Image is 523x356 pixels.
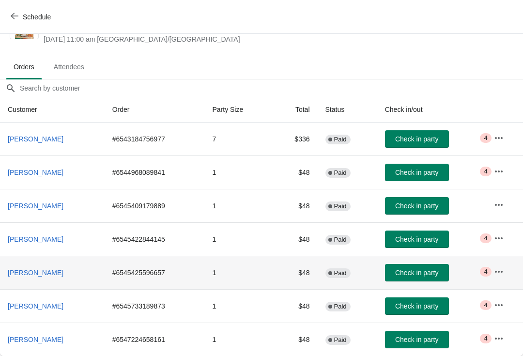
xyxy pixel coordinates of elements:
button: [PERSON_NAME] [4,130,67,148]
span: [PERSON_NAME] [8,235,63,243]
button: [PERSON_NAME] [4,231,67,248]
td: 1 [204,256,272,289]
td: $48 [273,222,318,256]
span: Check in party [395,169,438,176]
span: Paid [334,336,347,344]
button: [PERSON_NAME] [4,197,67,215]
span: Check in party [395,202,438,210]
td: 1 [204,222,272,256]
td: $48 [273,155,318,189]
span: Check in party [395,302,438,310]
td: # 6543184756977 [105,123,205,155]
span: [PERSON_NAME] [8,269,63,277]
span: Attendees [46,58,92,76]
td: $336 [273,123,318,155]
button: [PERSON_NAME] [4,164,67,181]
button: [PERSON_NAME] [4,264,67,281]
span: 4 [484,234,487,242]
input: Search by customer [19,79,523,97]
span: [DATE] 11:00 am [GEOGRAPHIC_DATA]/[GEOGRAPHIC_DATA] [44,34,340,44]
td: # 6544968089841 [105,155,205,189]
span: [PERSON_NAME] [8,135,63,143]
th: Status [318,97,377,123]
span: [PERSON_NAME] [8,336,63,343]
span: Check in party [395,336,438,343]
span: Check in party [395,135,438,143]
th: Check in/out [377,97,486,123]
span: Check in party [395,235,438,243]
td: # 6545422844145 [105,222,205,256]
button: Schedule [5,8,59,26]
span: Check in party [395,269,438,277]
button: Check in party [385,331,449,348]
span: 4 [484,134,487,142]
span: 4 [484,301,487,309]
span: 4 [484,168,487,175]
td: $48 [273,256,318,289]
span: Schedule [23,13,51,21]
button: Check in party [385,197,449,215]
span: Paid [334,202,347,210]
button: [PERSON_NAME] [4,297,67,315]
span: 4 [484,268,487,276]
td: # 6547224658161 [105,323,205,356]
button: Check in party [385,264,449,281]
span: [PERSON_NAME] [8,202,63,210]
span: Paid [334,269,347,277]
td: 1 [204,289,272,323]
button: Check in party [385,164,449,181]
td: # 6545409179889 [105,189,205,222]
span: [PERSON_NAME] [8,169,63,176]
td: $48 [273,189,318,222]
span: Paid [334,236,347,244]
td: 1 [204,155,272,189]
td: # 6545425596657 [105,256,205,289]
button: [PERSON_NAME] [4,331,67,348]
td: 1 [204,323,272,356]
span: Paid [334,169,347,177]
td: $48 [273,323,318,356]
span: Paid [334,136,347,143]
th: Order [105,97,205,123]
td: # 6545733189873 [105,289,205,323]
button: Check in party [385,297,449,315]
td: 1 [204,189,272,222]
button: Check in party [385,231,449,248]
th: Party Size [204,97,272,123]
td: 7 [204,123,272,155]
span: 4 [484,335,487,342]
th: Total [273,97,318,123]
td: $48 [273,289,318,323]
button: Check in party [385,130,449,148]
span: Orders [6,58,42,76]
span: [PERSON_NAME] [8,302,63,310]
span: Paid [334,303,347,310]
